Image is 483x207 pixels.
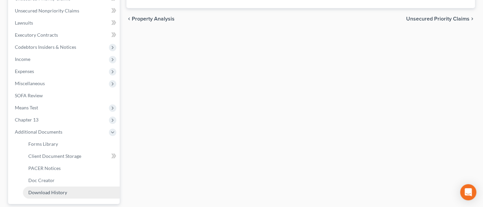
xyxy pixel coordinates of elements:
[23,150,120,162] a: Client Document Storage
[9,5,120,17] a: Unsecured Nonpriority Claims
[132,16,175,22] span: Property Analysis
[460,184,476,200] div: Open Intercom Messenger
[15,20,33,26] span: Lawsuits
[23,162,120,174] a: PACER Notices
[23,138,120,150] a: Forms Library
[9,90,120,102] a: SOFA Review
[15,117,38,123] span: Chapter 13
[15,80,45,86] span: Miscellaneous
[28,141,58,147] span: Forms Library
[23,174,120,186] a: Doc Creator
[15,44,76,50] span: Codebtors Insiders & Notices
[15,105,38,110] span: Means Test
[23,186,120,199] a: Download History
[470,16,475,22] i: chevron_right
[126,16,132,22] i: chevron_left
[28,177,55,183] span: Doc Creator
[9,17,120,29] a: Lawsuits
[9,29,120,41] a: Executory Contracts
[15,68,34,74] span: Expenses
[406,16,475,22] button: Unsecured Priority Claims chevron_right
[406,16,470,22] span: Unsecured Priority Claims
[15,93,43,98] span: SOFA Review
[28,165,61,171] span: PACER Notices
[28,153,81,159] span: Client Document Storage
[126,16,175,22] button: chevron_left Property Analysis
[15,8,79,13] span: Unsecured Nonpriority Claims
[28,189,67,195] span: Download History
[15,32,58,38] span: Executory Contracts
[15,129,62,135] span: Additional Documents
[15,56,30,62] span: Income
